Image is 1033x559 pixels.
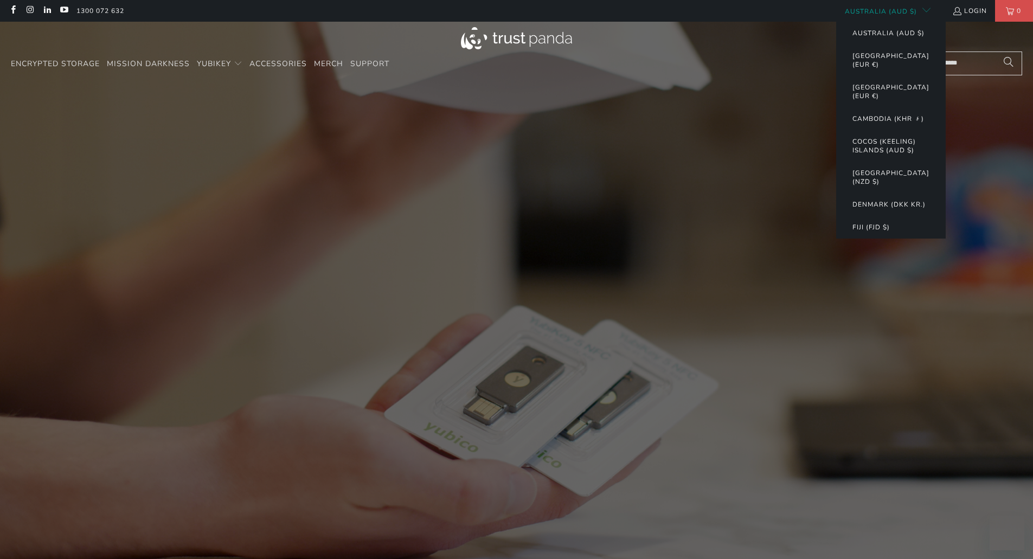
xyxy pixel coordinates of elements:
span: YubiKey [197,59,231,69]
button: Denmark (DKK kr.) [842,193,936,216]
a: Trust Panda Australia on LinkedIn [42,7,52,15]
span: Support [350,59,389,69]
button: [GEOGRAPHIC_DATA] (NZD $) [842,162,940,193]
a: Mission Darkness [107,52,190,77]
a: Merch [314,52,343,77]
a: 1300 072 632 [76,5,124,17]
span: Mission Darkness [107,59,190,69]
a: Trust Panda Australia on YouTube [59,7,68,15]
summary: YubiKey [197,52,242,77]
nav: Translation missing: en.navigation.header.main_nav [11,52,389,77]
span: Accessories [249,59,307,69]
a: Encrypted Storage [11,52,100,77]
a: Login [952,5,987,17]
span: Encrypted Storage [11,59,100,69]
img: Trust Panda Australia [461,27,572,49]
a: Accessories [249,52,307,77]
input: Search... [925,52,1022,75]
a: Trust Panda Australia on Instagram [25,7,34,15]
button: [GEOGRAPHIC_DATA] (EUR €) [842,76,940,107]
button: Cambodia (KHR ៛) [842,107,935,130]
a: Support [350,52,389,77]
button: Cocos (Keeling) Islands (AUD $) [842,130,940,162]
iframe: Button to launch messaging window [990,516,1024,550]
button: Australia (AUD $) [842,22,935,44]
button: Search [995,52,1022,75]
span: Merch [314,59,343,69]
button: Fiji (FJD $) [842,216,901,239]
a: Trust Panda Australia on Facebook [8,7,17,15]
button: [GEOGRAPHIC_DATA] (EUR €) [842,44,940,76]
